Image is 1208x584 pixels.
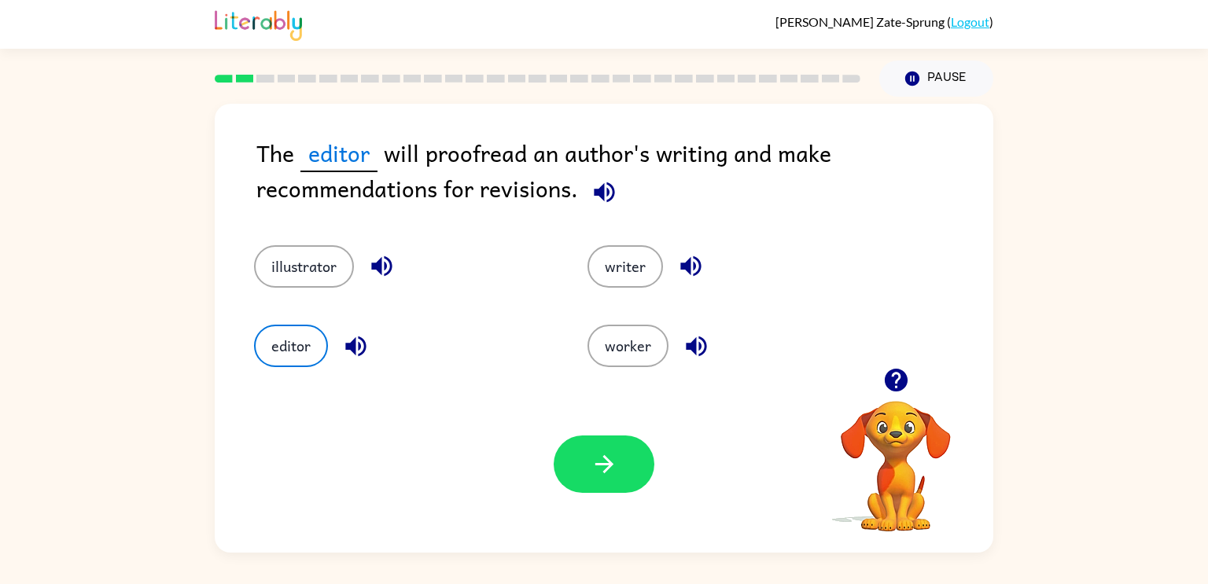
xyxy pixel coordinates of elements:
span: editor [300,135,377,172]
div: ( ) [775,14,993,29]
a: Logout [951,14,989,29]
video: Your browser must support playing .mp4 files to use Literably. Please try using another browser. [817,376,974,534]
button: illustrator [254,245,354,288]
button: writer [587,245,663,288]
button: editor [254,325,328,367]
img: Literably [215,6,302,41]
button: worker [587,325,668,367]
div: The will proofread an author's writing and make recommendations for revisions. [256,135,993,214]
button: Pause [879,61,993,97]
span: [PERSON_NAME] Zate-Sprung [775,14,947,29]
